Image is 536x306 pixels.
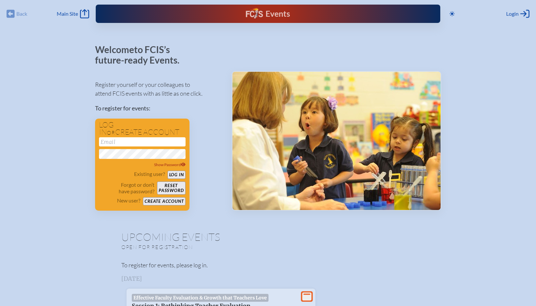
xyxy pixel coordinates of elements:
[132,294,269,302] span: Effective Faculty Evaluation & Growth that Teachers Love
[143,197,185,205] button: Create account
[121,232,415,242] h1: Upcoming Events
[107,129,115,136] span: or
[154,162,186,167] span: Show Password
[232,72,441,210] img: Events
[506,10,519,17] span: Login
[95,45,187,65] p: Welcome to FCIS’s future-ready Events.
[57,10,78,17] span: Main Site
[99,137,186,146] input: Email
[168,171,186,179] button: Log in
[99,182,155,195] p: Forgot or don’t have password?
[95,80,221,98] p: Register yourself or your colleagues to attend FCIS events with as little as one click.
[121,244,294,250] p: Open for registration
[57,9,89,18] a: Main Site
[99,121,186,136] h1: Log in create account
[117,197,140,204] p: New user?
[192,8,344,20] div: FCIS Events — Future ready
[121,276,415,282] h3: [DATE]
[121,261,415,270] p: To register for events, please log in.
[95,104,221,113] p: To register for events:
[134,171,165,177] p: Existing user?
[157,182,185,195] button: Resetpassword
